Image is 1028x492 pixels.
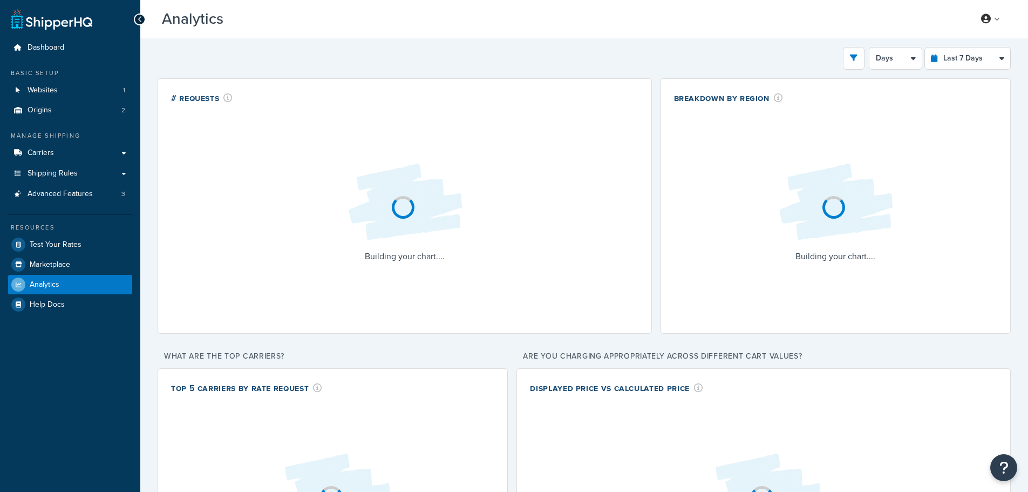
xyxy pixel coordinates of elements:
[121,190,125,199] span: 3
[28,43,64,52] span: Dashboard
[8,80,132,100] li: Websites
[28,106,52,115] span: Origins
[8,255,132,274] a: Marketplace
[340,249,469,264] p: Building your chart....
[8,223,132,232] div: Resources
[8,100,132,120] li: Origins
[8,184,132,204] li: Advanced Features
[162,11,957,28] h3: Analytics
[121,106,125,115] span: 2
[8,80,132,100] a: Websites1
[8,275,132,294] a: Analytics
[8,38,132,58] a: Dashboard
[530,382,703,394] div: Displayed Price vs Calculated Price
[8,131,132,140] div: Manage Shipping
[990,454,1017,481] button: Open Resource Center
[171,92,233,104] div: # Requests
[30,240,81,250] span: Test Your Rates
[30,280,59,289] span: Analytics
[28,149,54,158] span: Carriers
[158,349,508,364] p: What are the top carriers?
[8,235,132,254] a: Test Your Rates
[123,86,125,95] span: 1
[8,69,132,78] div: Basic Setup
[771,249,900,264] p: Building your chart....
[8,295,132,314] a: Help Docs
[8,164,132,184] a: Shipping Rules
[674,92,783,104] div: Breakdown by Region
[340,155,469,249] img: Loading...
[30,300,65,309] span: Help Docs
[30,260,70,269] span: Marketplace
[28,169,78,178] span: Shipping Rules
[843,47,864,70] button: open filter drawer
[516,349,1011,364] p: Are you charging appropriately across different cart values?
[28,86,58,95] span: Websites
[8,100,132,120] a: Origins2
[771,155,900,249] img: Loading...
[8,184,132,204] a: Advanced Features3
[28,190,93,199] span: Advanced Features
[171,382,322,394] div: Top 5 Carriers by Rate Request
[8,143,132,163] a: Carriers
[226,15,263,27] span: Beta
